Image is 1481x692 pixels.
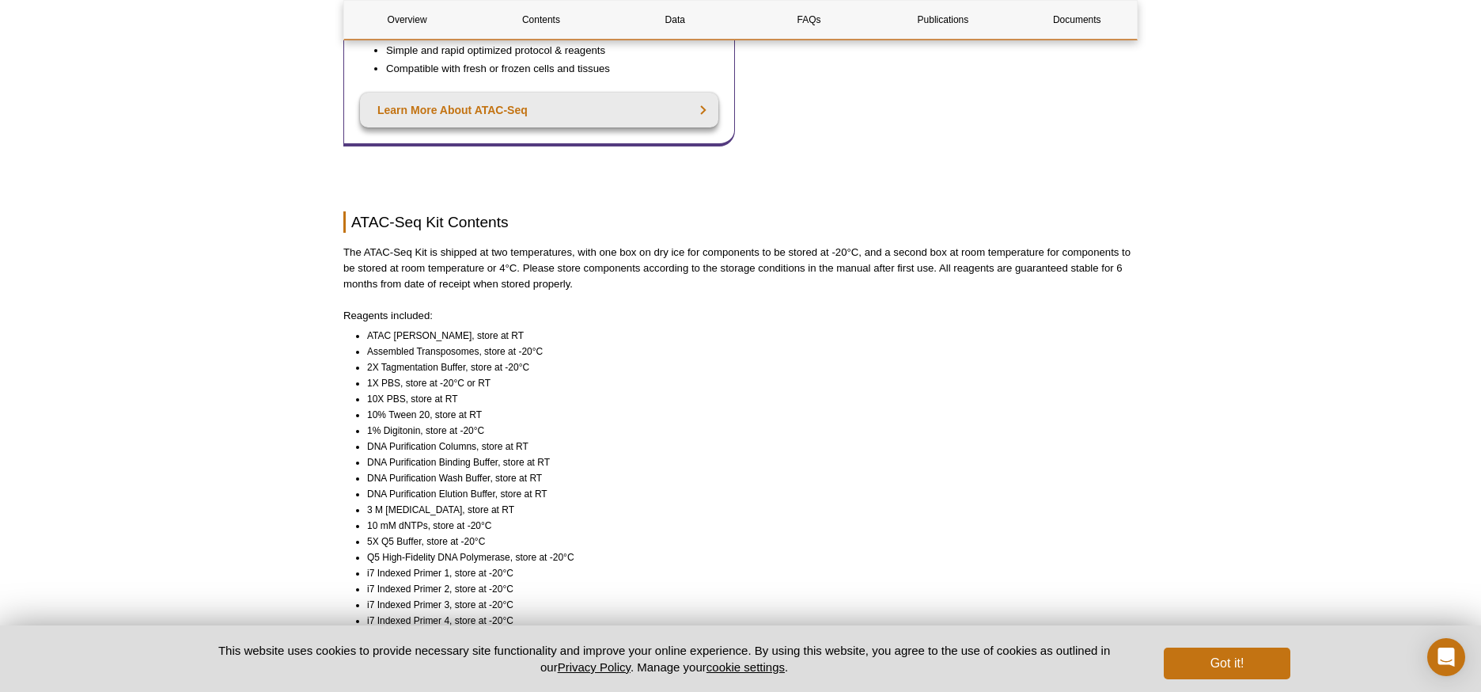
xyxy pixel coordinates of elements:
li: DNA Purification Elution Buffer, store at RT [367,486,1123,502]
li: DNA Purification Binding Buffer, store at RT [367,454,1123,470]
button: cookie settings [706,660,785,674]
a: FAQs [746,1,872,39]
a: Learn More About ATAC-Seq [360,93,718,127]
li: Compatible with fresh or frozen cells and tissues [386,61,703,77]
a: Data [612,1,738,39]
a: Privacy Policy [558,660,631,674]
h2: ATAC-Seq Kit Contents [343,211,1138,233]
li: i7 Indexed Primer 1, store at -20°C [367,565,1123,581]
a: Contents [478,1,604,39]
button: Got it! [1164,648,1290,679]
li: Q5 High-Fidelity DNA Polymerase, store at -20°C [367,549,1123,565]
a: Documents [1014,1,1140,39]
li: 10 mM dNTPs, store at -20°C [367,518,1123,534]
div: Open Intercom Messenger [1427,638,1465,676]
li: Simple and rapid optimized protocol & reagents [386,43,703,59]
p: This website uses cookies to provide necessary site functionality and improve your online experie... [191,642,1138,675]
li: i7 Indexed Primer 3, store at -20°C [367,597,1123,613]
li: ATAC [PERSON_NAME], store at RT [367,328,1123,344]
p: The ATAC-Seq Kit is shipped at two temperatures, with one box on dry ice for components to be sto... [343,245,1138,292]
li: i7 Indexed Primer 4, store at -20°C [367,613,1123,629]
li: Assembled Transposomes, store at -20°C [367,344,1123,359]
a: Publications [880,1,1006,39]
li: 1X PBS, store at -20°C or RT [367,375,1123,391]
li: DNA Purification Columns, store at RT [367,439,1123,454]
li: 5X Q5 Buffer, store at -20°C [367,534,1123,549]
li: 2X Tagmentation Buffer, store at -20°C [367,359,1123,375]
li: DNA Purification Wash Buffer, store at RT [367,470,1123,486]
li: 1% Digitonin, store at -20°C [367,423,1123,439]
li: 3 M [MEDICAL_DATA], store at RT [367,502,1123,518]
li: i7 Indexed Primer 2, store at -20°C [367,581,1123,597]
a: Overview [344,1,470,39]
li: 10X PBS, store at RT [367,391,1123,407]
p: Reagents included: [343,308,1138,324]
li: 10% Tween 20, store at RT [367,407,1123,423]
